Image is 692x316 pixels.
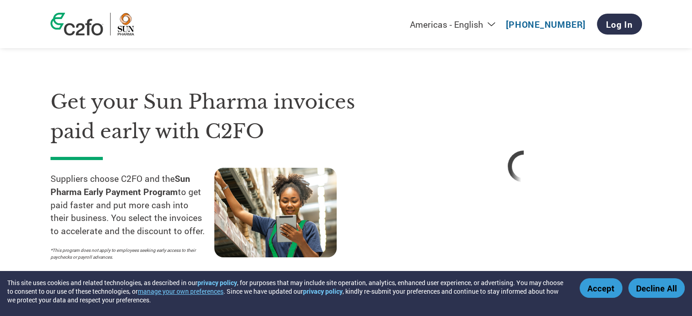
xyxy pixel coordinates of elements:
img: c2fo logo [51,13,103,35]
div: This site uses cookies and related technologies, as described in our , for purposes that may incl... [7,278,566,304]
p: *This program does not apply to employees seeking early access to their paychecks or payroll adva... [51,247,205,261]
button: Decline All [628,278,685,298]
a: Log In [597,14,642,35]
a: privacy policy [197,278,237,287]
button: manage your own preferences [138,287,223,296]
h1: Get your Sun Pharma invoices paid early with C2FO [51,87,378,146]
a: [PHONE_NUMBER] [506,19,586,30]
img: Sun Pharma [117,13,134,35]
a: privacy policy [303,287,343,296]
p: Suppliers choose C2FO and the to get paid faster and put more cash into their business. You selec... [51,172,214,238]
button: Accept [580,278,622,298]
img: supply chain worker [214,168,337,257]
strong: Sun Pharma Early Payment Program [51,173,190,197]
